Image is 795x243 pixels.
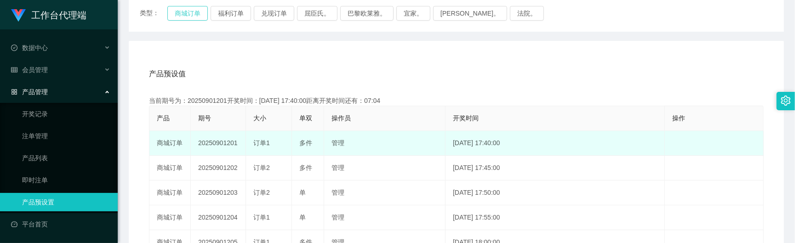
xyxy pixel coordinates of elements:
td: 管理 [324,205,446,230]
button: 法院。 [510,6,544,21]
button: [PERSON_NAME]。 [433,6,507,21]
h1: 工作台代理端 [31,0,86,30]
td: 商城订单 [149,205,191,230]
a: 产品列表 [22,149,110,167]
span: 多件 [299,164,312,171]
span: 单 [299,214,306,221]
span: 单双 [299,114,312,122]
span: 订单2 [253,189,270,196]
a: 图标： 仪表板平台首页 [11,215,110,233]
span: 大小 [253,114,266,122]
span: 开奖时间 [453,114,479,122]
i: 图标： 设置 [781,96,791,106]
td: 20250901202 [191,156,246,181]
a: 即时注单 [22,171,110,189]
button: 商城订单 [167,6,208,21]
a: 产品预设置 [22,193,110,211]
a: 注单管理 [22,127,110,145]
font: 数据中心 [22,44,48,51]
button: 兑现订单 [254,6,294,21]
span: 类型： [140,6,167,21]
td: [DATE] 17:45:00 [446,156,665,181]
td: 20250901203 [191,181,246,205]
td: 商城订单 [149,156,191,181]
td: [DATE] 17:50:00 [446,181,665,205]
i: 图标： AppStore-O [11,89,17,95]
button: 屈臣氏。 [297,6,337,21]
font: 会员管理 [22,66,48,73]
td: 20250901204 [191,205,246,230]
font: 产品管理 [22,88,48,96]
span: 操作 [672,114,685,122]
td: 商城订单 [149,131,191,156]
span: 订单2 [253,164,270,171]
td: 商城订单 [149,181,191,205]
i: 图标： check-circle-o [11,45,17,51]
button: 宜家。 [396,6,430,21]
i: 图标： table [11,67,17,73]
a: 开奖记录 [22,105,110,123]
span: 订单1 [253,214,270,221]
span: 产品预设值 [149,68,186,79]
a: 工作台代理端 [11,11,86,18]
td: 20250901201 [191,131,246,156]
td: 管理 [324,181,446,205]
span: 产品 [157,114,170,122]
td: 管理 [324,156,446,181]
td: [DATE] 17:40:00 [446,131,665,156]
span: 期号 [198,114,211,122]
td: 管理 [324,131,446,156]
button: 福利订单 [211,6,251,21]
div: 当前期号为：20250901201开奖时间：[DATE] 17:40:00距离开奖时间还有：07:04 [149,96,764,106]
span: 单 [299,189,306,196]
span: 订单1 [253,139,270,147]
span: 多件 [299,139,312,147]
span: 操作员 [332,114,351,122]
td: [DATE] 17:55:00 [446,205,665,230]
button: 巴黎欧莱雅。 [340,6,394,21]
img: logo.9652507e.png [11,9,26,22]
